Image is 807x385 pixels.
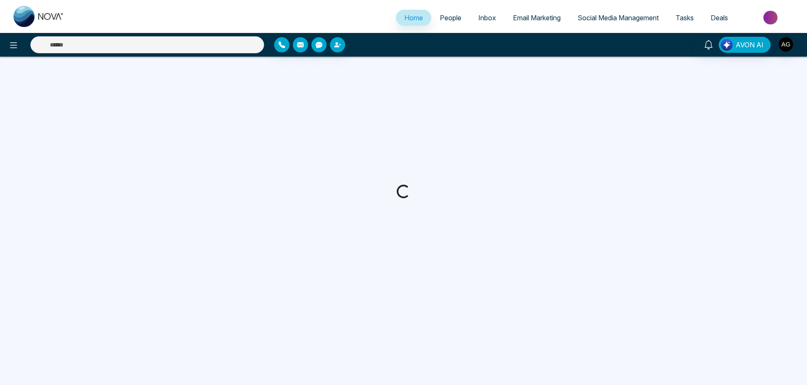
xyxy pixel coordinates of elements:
span: People [440,14,461,22]
a: Email Marketing [504,10,569,26]
a: People [431,10,470,26]
img: User Avatar [779,37,793,52]
span: Deals [711,14,728,22]
img: Market-place.gif [741,8,802,27]
span: Email Marketing [513,14,561,22]
a: Home [396,10,431,26]
button: AVON AI [719,37,771,53]
img: Nova CRM Logo [14,6,64,27]
a: Tasks [667,10,702,26]
span: AVON AI [736,40,763,50]
a: Inbox [470,10,504,26]
span: Tasks [676,14,694,22]
a: Social Media Management [569,10,667,26]
img: Lead Flow [721,39,733,51]
span: Social Media Management [578,14,659,22]
span: Inbox [478,14,496,22]
span: Home [404,14,423,22]
a: Deals [702,10,736,26]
